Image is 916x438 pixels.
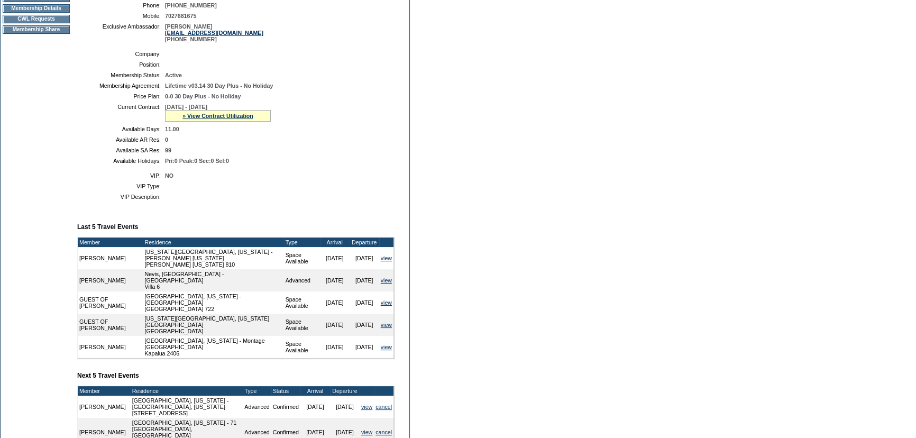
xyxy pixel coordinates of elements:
[77,372,139,379] b: Next 5 Travel Events
[284,291,320,314] td: Space Available
[165,72,182,78] span: Active
[350,291,379,314] td: [DATE]
[3,15,70,23] td: CWL Requests
[3,25,70,34] td: Membership Share
[81,61,161,68] td: Position:
[81,147,161,153] td: Available SA Res:
[381,255,392,261] a: view
[81,93,161,99] td: Price Plan:
[81,72,161,78] td: Membership Status:
[271,396,300,418] td: Confirmed
[330,396,360,418] td: [DATE]
[143,247,283,269] td: [US_STATE][GEOGRAPHIC_DATA], [US_STATE] - [PERSON_NAME] [US_STATE] [PERSON_NAME] [US_STATE] 810
[143,238,283,247] td: Residence
[78,396,127,418] td: [PERSON_NAME]
[320,314,350,336] td: [DATE]
[350,314,379,336] td: [DATE]
[81,126,161,132] td: Available Days:
[78,269,143,291] td: [PERSON_NAME]
[320,247,350,269] td: [DATE]
[284,238,320,247] td: Type
[381,299,392,306] a: view
[165,13,196,19] span: 7027681675
[143,291,283,314] td: [GEOGRAPHIC_DATA], [US_STATE] - [GEOGRAPHIC_DATA] [GEOGRAPHIC_DATA] 722
[81,104,161,122] td: Current Contract:
[81,194,161,200] td: VIP Description:
[165,2,217,8] span: [PHONE_NUMBER]
[350,336,379,358] td: [DATE]
[284,269,320,291] td: Advanced
[330,386,360,396] td: Departure
[81,13,161,19] td: Mobile:
[284,314,320,336] td: Space Available
[143,269,283,291] td: Nevis, [GEOGRAPHIC_DATA] - [GEOGRAPHIC_DATA] Villa 6
[350,269,379,291] td: [DATE]
[78,291,143,314] td: GUEST OF [PERSON_NAME]
[143,314,283,336] td: [US_STATE][GEOGRAPHIC_DATA], [US_STATE][GEOGRAPHIC_DATA] [GEOGRAPHIC_DATA]
[165,104,207,110] span: [DATE] - [DATE]
[271,386,300,396] td: Status
[361,429,372,435] a: view
[350,238,379,247] td: Departure
[381,277,392,284] a: view
[300,396,330,418] td: [DATE]
[81,158,161,164] td: Available Holidays:
[284,247,320,269] td: Space Available
[350,247,379,269] td: [DATE]
[320,238,350,247] td: Arrival
[375,404,392,410] a: cancel
[165,147,171,153] span: 99
[165,158,229,164] span: Pri:0 Peak:0 Sec:0 Sel:0
[182,113,253,119] a: » View Contract Utilization
[131,386,243,396] td: Residence
[81,2,161,8] td: Phone:
[165,172,173,179] span: NO
[381,344,392,350] a: view
[131,396,243,418] td: [GEOGRAPHIC_DATA], [US_STATE] - [GEOGRAPHIC_DATA], [US_STATE] [STREET_ADDRESS]
[375,429,392,435] a: cancel
[78,314,143,336] td: GUEST OF [PERSON_NAME]
[143,336,283,358] td: [GEOGRAPHIC_DATA], [US_STATE] - Montage [GEOGRAPHIC_DATA] Kapalua 2406
[81,136,161,143] td: Available AR Res:
[361,404,372,410] a: view
[165,83,273,89] span: Lifetime v03.14 30 Day Plus - No Holiday
[243,386,271,396] td: Type
[284,336,320,358] td: Space Available
[243,396,271,418] td: Advanced
[165,30,263,36] a: [EMAIL_ADDRESS][DOMAIN_NAME]
[320,336,350,358] td: [DATE]
[165,93,241,99] span: 0-0 30 Day Plus - No Holiday
[165,126,179,132] span: 11.00
[77,223,138,231] b: Last 5 Travel Events
[78,238,143,247] td: Member
[320,269,350,291] td: [DATE]
[81,83,161,89] td: Membership Agreement:
[81,23,161,42] td: Exclusive Ambassador:
[78,386,127,396] td: Member
[81,183,161,189] td: VIP Type:
[300,386,330,396] td: Arrival
[78,336,143,358] td: [PERSON_NAME]
[3,4,70,13] td: Membership Details
[81,51,161,57] td: Company:
[165,23,263,42] span: [PERSON_NAME] [PHONE_NUMBER]
[320,291,350,314] td: [DATE]
[165,136,168,143] span: 0
[381,322,392,328] a: view
[78,247,143,269] td: [PERSON_NAME]
[81,172,161,179] td: VIP:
